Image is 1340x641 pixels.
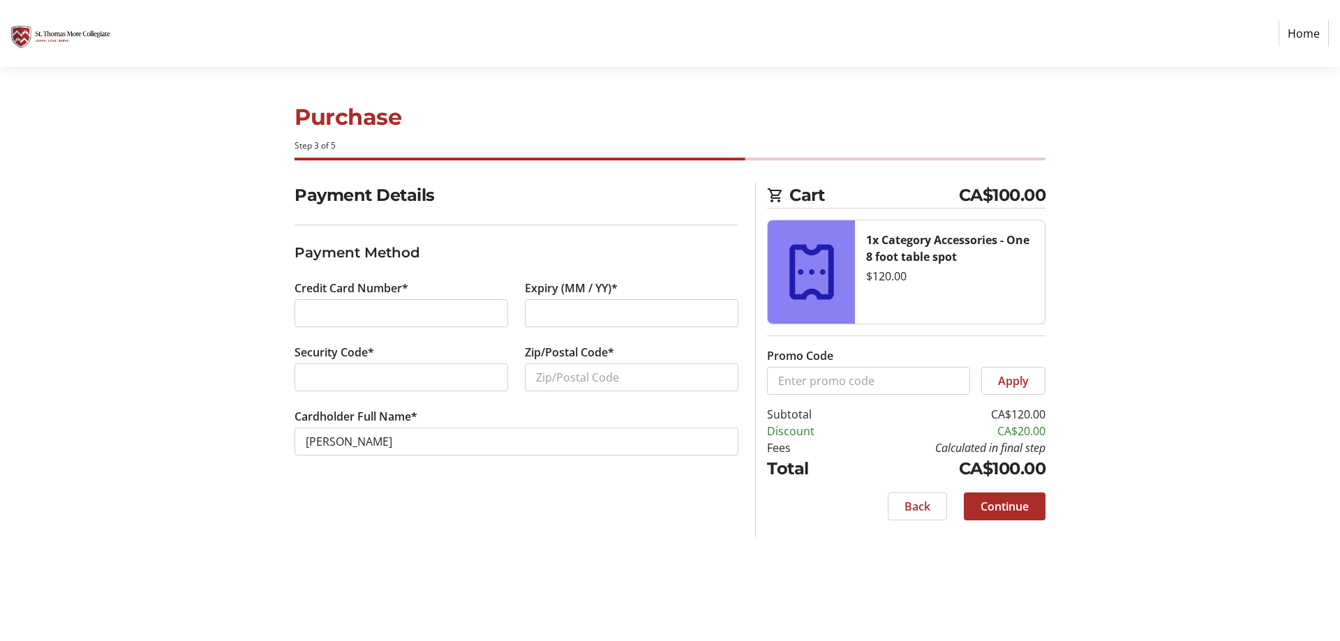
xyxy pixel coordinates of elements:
[767,367,970,395] input: Enter promo code
[295,100,1045,134] h1: Purchase
[295,280,408,296] label: Credit Card Number*
[964,492,1045,520] button: Continue
[851,439,1045,456] td: Calculated in final step
[11,6,110,61] img: St. Thomas More Collegiate #2's Logo
[767,423,851,439] td: Discount
[525,363,738,391] input: Zip/Postal Code
[904,498,930,515] span: Back
[981,498,1029,515] span: Continue
[888,492,947,520] button: Back
[767,439,851,456] td: Fees
[295,139,1045,152] div: Step 3 of 5
[295,344,374,361] label: Security Code*
[295,242,738,263] h3: Payment Method
[851,406,1045,423] td: CA$120.00
[295,428,738,455] input: Card Holder Name
[789,183,959,208] span: Cart
[866,232,1029,264] strong: 1x Category Accessories - One 8 foot table spot
[851,423,1045,439] td: CA$20.00
[767,406,851,423] td: Subtotal
[295,408,417,425] label: Cardholder Full Name*
[295,183,738,208] h2: Payment Details
[525,280,618,296] label: Expiry (MM / YY)*
[851,456,1045,481] td: CA$100.00
[536,305,727,322] iframe: Secure expiration date input frame
[525,344,614,361] label: Zip/Postal Code*
[306,369,497,386] iframe: Secure CVC input frame
[866,268,1034,285] div: $120.00
[998,372,1029,389] span: Apply
[767,456,851,481] td: Total
[1279,20,1329,47] a: Home
[767,347,833,364] label: Promo Code
[959,183,1046,208] span: CA$100.00
[981,367,1045,395] button: Apply
[306,305,497,322] iframe: Secure card number input frame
